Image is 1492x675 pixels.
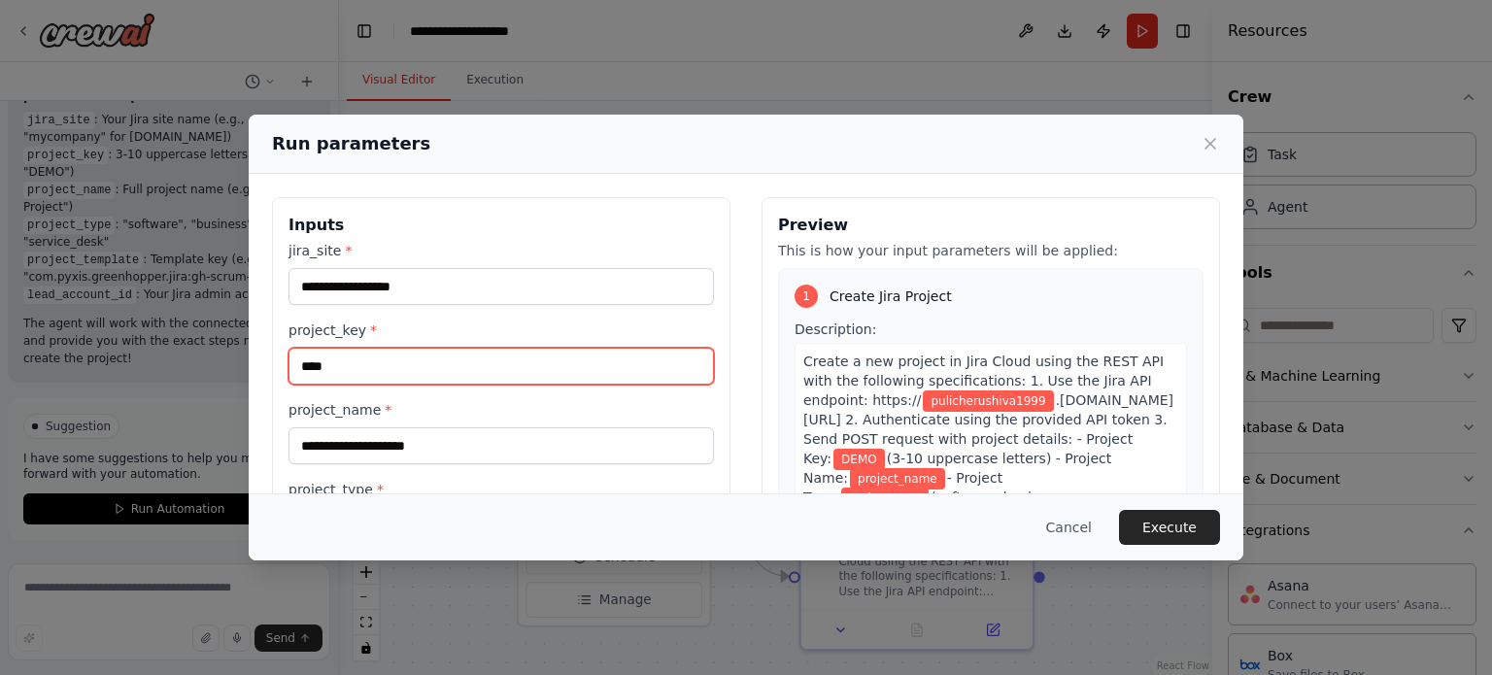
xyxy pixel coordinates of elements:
[795,321,876,337] span: Description:
[803,354,1164,408] span: Create a new project in Jira Cloud using the REST API with the following specifications: 1. Use t...
[803,489,1085,544] span: (software, business, or service_desk) - Project Template:
[272,130,430,157] h2: Run parameters
[288,400,714,420] label: project_name
[1119,510,1220,545] button: Execute
[830,287,952,306] span: Create Jira Project
[288,214,714,237] h3: Inputs
[795,285,818,308] div: 1
[923,390,1053,412] span: Variable: jira_site
[833,449,885,470] span: Variable: project_key
[1031,510,1107,545] button: Cancel
[841,488,929,509] span: Variable: project_type
[288,480,714,499] label: project_type
[778,214,1204,237] h3: Preview
[850,468,945,489] span: Variable: project_name
[778,241,1204,260] p: This is how your input parameters will be applied:
[288,241,714,260] label: jira_site
[803,451,1111,486] span: (3-10 uppercase letters) - Project Name:
[288,321,714,340] label: project_key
